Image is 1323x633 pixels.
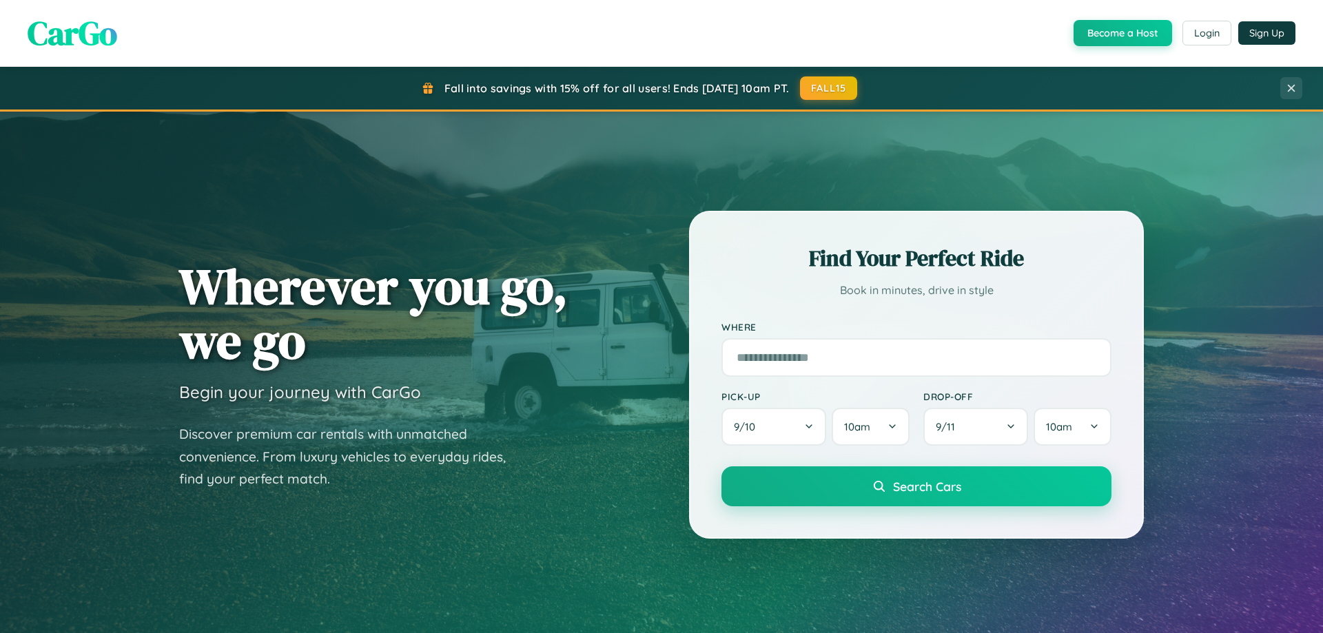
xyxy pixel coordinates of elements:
[721,280,1111,300] p: Book in minutes, drive in style
[1182,21,1231,45] button: Login
[179,382,421,402] h3: Begin your journey with CarGo
[893,479,961,494] span: Search Cars
[1238,21,1295,45] button: Sign Up
[832,408,910,446] button: 10am
[1034,408,1111,446] button: 10am
[721,408,826,446] button: 9/10
[1074,20,1172,46] button: Become a Host
[800,76,858,100] button: FALL15
[923,408,1028,446] button: 9/11
[721,243,1111,273] h2: Find Your Perfect Ride
[28,10,117,56] span: CarGo
[721,321,1111,333] label: Where
[179,423,524,490] p: Discover premium car rentals with unmatched convenience. From luxury vehicles to everyday rides, ...
[734,420,762,433] span: 9 / 10
[721,466,1111,506] button: Search Cars
[1046,420,1072,433] span: 10am
[721,391,910,402] label: Pick-up
[444,81,790,95] span: Fall into savings with 15% off for all users! Ends [DATE] 10am PT.
[844,420,870,433] span: 10am
[936,420,962,433] span: 9 / 11
[923,391,1111,402] label: Drop-off
[179,259,568,368] h1: Wherever you go, we go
